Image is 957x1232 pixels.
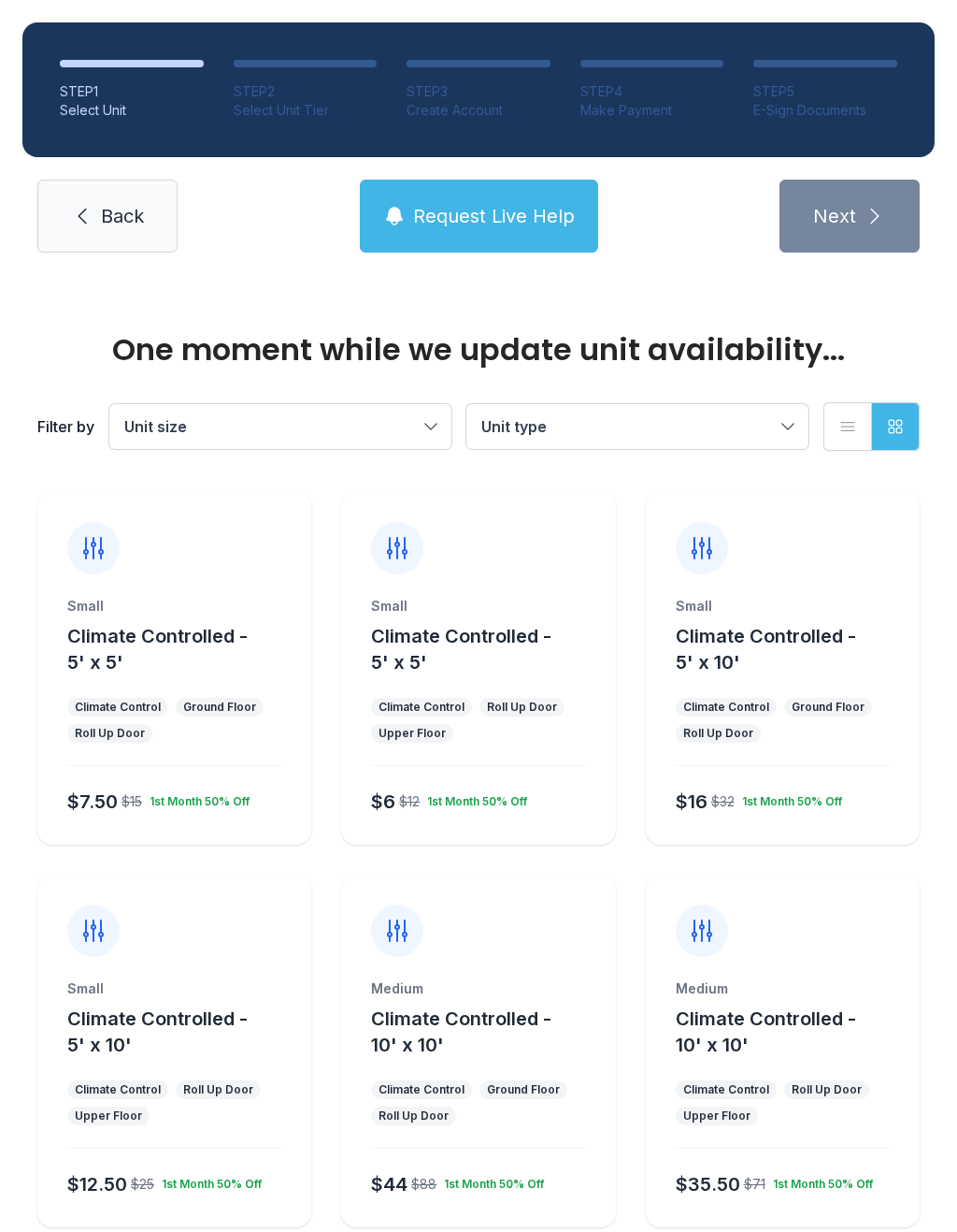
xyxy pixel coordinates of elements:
[67,979,281,998] div: Small
[234,82,378,101] div: STEP 2
[67,623,304,675] button: Climate Controlled - 5' x 5'
[371,623,607,675] button: Climate Controlled - 5' x 5'
[101,203,144,229] span: Back
[813,203,856,229] span: Next
[154,1169,262,1192] div: 1st Month 50% Off
[60,101,204,120] div: Select Unit
[371,1007,551,1056] span: Climate Controlled - 10' x 10'
[487,1082,560,1097] div: Ground Floor
[131,1175,154,1194] div: $25
[676,625,856,674] span: Climate Controlled - 5' x 10'
[124,417,187,436] span: Unit size
[792,700,864,715] div: Ground Floor
[121,792,142,811] div: $15
[371,597,585,616] div: Small
[183,700,256,715] div: Ground Floor
[753,101,897,120] div: E-Sign Documents
[676,789,707,815] div: $16
[580,101,724,120] div: Make Payment
[75,1109,142,1123] div: Upper Floor
[676,597,890,616] div: Small
[75,700,161,715] div: Climate Control
[379,700,464,715] div: Climate Control
[37,415,94,438] div: Filter by
[109,404,451,449] button: Unit size
[371,1006,607,1058] button: Climate Controlled - 10' x 10'
[371,625,551,674] span: Climate Controlled - 5' x 5'
[399,792,420,811] div: $12
[792,1082,862,1097] div: Roll Up Door
[371,979,585,998] div: Medium
[67,1007,248,1056] span: Climate Controlled - 5' x 10'
[683,726,753,741] div: Roll Up Door
[60,82,204,101] div: STEP 1
[420,787,527,809] div: 1st Month 50% Off
[580,82,724,101] div: STEP 4
[379,726,446,741] div: Upper Floor
[466,404,808,449] button: Unit type
[379,1082,464,1097] div: Climate Control
[683,1109,750,1123] div: Upper Floor
[765,1169,873,1192] div: 1st Month 50% Off
[676,1171,740,1197] div: $35.50
[407,101,550,120] div: Create Account
[481,417,547,436] span: Unit type
[676,1006,912,1058] button: Climate Controlled - 10' x 10'
[676,979,890,998] div: Medium
[67,1006,304,1058] button: Climate Controlled - 5' x 10'
[371,1171,407,1197] div: $44
[735,787,842,809] div: 1st Month 50% Off
[407,82,550,101] div: STEP 3
[683,700,769,715] div: Climate Control
[411,1175,436,1194] div: $88
[683,1082,769,1097] div: Climate Control
[676,623,912,675] button: Climate Controlled - 5' x 10'
[711,792,735,811] div: $32
[183,1082,253,1097] div: Roll Up Door
[67,625,248,674] span: Climate Controlled - 5' x 5'
[142,787,250,809] div: 1st Month 50% Off
[67,597,281,616] div: Small
[413,203,575,229] span: Request Live Help
[75,1082,161,1097] div: Climate Control
[744,1175,765,1194] div: $71
[371,789,395,815] div: $6
[436,1169,544,1192] div: 1st Month 50% Off
[67,1171,127,1197] div: $12.50
[67,789,118,815] div: $7.50
[75,726,145,741] div: Roll Up Door
[379,1109,449,1123] div: Roll Up Door
[753,82,897,101] div: STEP 5
[37,335,920,365] div: One moment while we update unit availability...
[676,1007,856,1056] span: Climate Controlled - 10' x 10'
[487,700,557,715] div: Roll Up Door
[234,101,378,120] div: Select Unit Tier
